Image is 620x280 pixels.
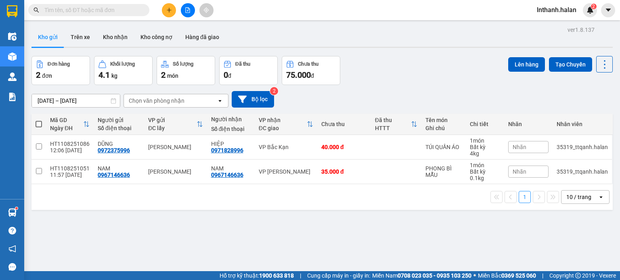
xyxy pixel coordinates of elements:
button: plus [162,3,176,17]
span: search [34,7,39,13]
button: file-add [181,3,195,17]
div: Nhân viên [557,121,608,127]
div: Nhãn [508,121,549,127]
span: 2 [161,70,165,80]
div: 35.000 đ [321,168,367,175]
div: Đã thu [235,61,250,67]
span: aim [203,7,209,13]
div: 1 món [470,137,500,144]
div: 0.1 kg [470,175,500,181]
div: VP [PERSON_NAME] [259,168,313,175]
div: 35319_ttqanh.halan [557,168,608,175]
div: 40.000 đ [321,144,367,150]
input: Tìm tên, số ĐT hoặc mã đơn [44,6,140,15]
button: Hàng đã giao [179,27,226,47]
div: 4 kg [470,150,500,157]
div: Tên món [425,117,462,123]
span: | [542,271,543,280]
div: VP gửi [148,117,196,123]
img: icon-new-feature [586,6,594,14]
div: Mã GD [50,117,83,123]
div: Chưa thu [321,121,367,127]
span: Nhãn [513,168,526,175]
div: Số lượng [173,61,193,67]
img: warehouse-icon [8,73,17,81]
th: Toggle SortBy [144,114,207,135]
div: [PERSON_NAME] [148,168,203,175]
sup: 2 [591,4,597,9]
div: Ngày ĐH [50,125,83,131]
button: Đã thu0đ [219,56,278,85]
button: 1 [519,191,531,203]
div: 35319_ttqanh.halan [557,144,608,150]
span: kg [111,73,117,79]
div: [PERSON_NAME] [148,144,203,150]
sup: 1 [15,207,18,209]
span: Hỗ trợ kỹ thuật: [220,271,294,280]
div: 1 món [470,162,500,168]
svg: open [598,194,604,200]
div: Chi tiết [470,121,500,127]
div: TÚI QUẦN ÁO [425,144,462,150]
span: | [300,271,301,280]
div: Số điện thoại [98,125,140,131]
button: Đơn hàng2đơn [31,56,90,85]
span: notification [8,245,16,253]
strong: 0369 525 060 [501,272,536,279]
span: 75.000 [286,70,311,80]
div: PHONG BÌ MẪU [425,165,462,178]
div: HIỆP [211,141,251,147]
div: VP nhận [259,117,307,123]
div: Số điện thoại [211,126,251,132]
button: Số lượng2món [157,56,215,85]
button: Kho nhận [96,27,134,47]
span: món [167,73,178,79]
span: 4.1 [98,70,110,80]
div: HTTT [375,125,411,131]
div: Đã thu [375,117,411,123]
button: Trên xe [64,27,96,47]
div: DŨNG [98,141,140,147]
span: đ [311,73,314,79]
button: Bộ lọc [232,91,274,108]
span: 2 [592,4,595,9]
span: lnthanh.halan [530,5,583,15]
div: HT1108251051 [50,165,90,172]
th: Toggle SortBy [255,114,317,135]
div: Người nhận [211,116,251,122]
button: Chưa thu75.000đ [282,56,340,85]
div: Đơn hàng [48,61,70,67]
span: caret-down [605,6,612,14]
img: warehouse-icon [8,208,17,217]
div: 11:57 [DATE] [50,172,90,178]
div: 0967146636 [211,172,243,178]
div: HT1108251086 [50,141,90,147]
th: Toggle SortBy [46,114,94,135]
button: aim [199,3,214,17]
span: đơn [42,73,52,79]
span: Miền Nam [372,271,471,280]
img: logo-vxr [7,5,17,17]
img: solution-icon [8,93,17,101]
button: Kho gửi [31,27,64,47]
div: Bất kỳ [470,168,500,175]
div: 0967146636 [98,172,130,178]
span: Miền Bắc [478,271,536,280]
span: copyright [575,273,581,278]
div: ĐC giao [259,125,307,131]
span: Cung cấp máy in - giấy in: [307,271,370,280]
button: Kho công nợ [134,27,179,47]
div: ver 1.8.137 [568,25,595,34]
button: Lên hàng [508,57,545,72]
th: Toggle SortBy [371,114,421,135]
span: message [8,263,16,271]
div: Chưa thu [298,61,318,67]
span: question-circle [8,227,16,234]
div: 12:06 [DATE] [50,147,90,153]
div: NAM [211,165,251,172]
button: Tạo Chuyến [549,57,592,72]
span: đ [228,73,231,79]
span: file-add [185,7,191,13]
div: VP Bắc Kạn [259,144,313,150]
div: 0971828996 [211,147,243,153]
